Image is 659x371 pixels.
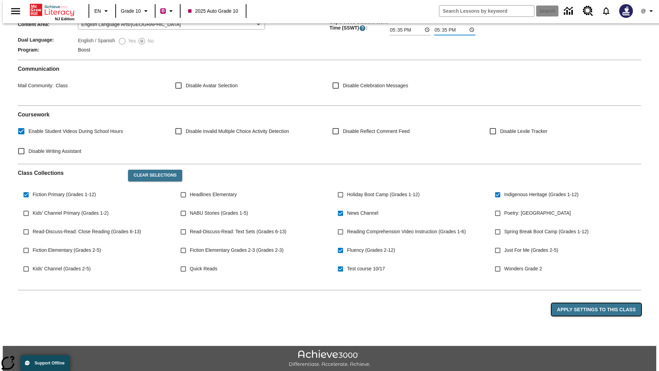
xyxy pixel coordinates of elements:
[126,37,136,45] span: Yes
[500,128,547,135] span: Disable Lexile Tracker
[579,2,597,20] a: Resource Center, Will open in new tab
[35,361,65,366] span: Support Offline
[158,5,178,17] button: Boost Class color is violet red. Change class color
[190,210,248,217] span: NABU Stories (Grades 1-5)
[347,210,378,217] span: News Channel
[18,22,78,27] span: Content Area :
[18,111,641,118] h2: Course work
[161,7,165,15] span: B
[560,2,579,21] a: Data Center
[30,2,74,21] div: Home
[504,265,542,272] span: Wonders Grade 2
[33,265,91,272] span: Kids' Channel (Grades 2-5)
[619,4,633,18] img: Avatar
[504,228,589,235] span: Spring Break Boot Camp (Grades 1-12)
[289,350,370,368] img: Achieve3000 Differentiate Accelerate Achieve
[343,128,410,135] span: Disable Reflect Comment Feed
[504,191,578,198] span: Indigenous Heritage (Grades 1-12)
[347,191,420,198] span: Holiday Boot Camp (Grades 1-12)
[504,247,558,254] span: Just For Me (Grades 2-5)
[343,82,408,89] span: Disable Celebration Messages
[5,1,26,21] button: Open side menu
[504,210,571,217] span: Poetry: [GEOGRAPHIC_DATA]
[28,128,123,135] span: Enable Student Videos During School Hours
[18,83,54,88] span: Mail Community :
[146,37,154,45] span: No
[390,19,407,24] label: Start Time
[118,5,153,17] button: Grade: Grade 10, Select a grade
[78,47,90,53] span: Boost
[18,37,78,43] span: Dual Language :
[186,82,238,89] span: Disable Avatar Selection
[190,228,286,235] span: Read-Discuss-Read: Text Sets (Grades 6-13)
[190,265,217,272] span: Quick Reads
[21,355,70,371] button: Support Offline
[347,228,466,235] span: Reading Comprehension Video Instruction (Grades 1-6)
[188,8,238,15] span: 2025 Auto Grade 10
[347,284,382,291] span: Smart (Grade 3)
[434,19,450,24] label: End Time
[33,228,141,235] span: Read-Discuss-Read: Close Reading (Grades 6-13)
[33,284,94,291] span: WordStudio 2-5 (Grades 2-5)
[359,25,366,32] button: Supervised Student Work Time is the timeframe when students can take LevelSet and when lessons ar...
[18,66,641,100] div: Communication
[18,47,78,53] span: Program :
[190,247,284,254] span: Fiction Elementary Grades 2-3 (Grades 2-3)
[552,303,641,316] button: Apply Settings to this Class
[94,8,101,15] span: EN
[18,164,641,284] div: Class Collections
[186,128,289,135] span: Disable Invalid Multiple Choice Activity Detection
[597,2,615,20] a: Notifications
[33,210,108,217] span: Kids' Channel Primary (Grades 1-2)
[347,247,395,254] span: Fluency (Grades 2-12)
[18,1,641,54] div: Class/Program Information
[615,2,637,20] button: Select a new avatar
[329,19,390,32] span: Supervised Student Work Time (SSWT) :
[54,83,68,88] span: Class
[128,170,182,181] button: Clear Selections
[18,111,641,158] div: Coursework
[28,148,81,155] span: Disable Writing Assistant
[504,284,542,291] span: Wonders Grade 3
[347,265,385,272] span: Test course 10/17
[91,5,113,17] button: Language: EN, Select a language
[55,17,74,21] span: NJ Edition
[18,66,641,72] h2: Communication
[121,8,141,15] span: Grade 10
[78,37,115,45] label: English / Spanish
[78,19,265,30] div: English Language Arts/[GEOGRAPHIC_DATA]
[18,170,123,176] h2: Class Collections
[190,191,237,198] span: Headlines Elementary
[641,8,646,15] span: @
[30,3,74,17] a: Home
[637,5,659,17] button: Profile/Settings
[439,5,534,16] input: search field
[190,284,247,291] span: Prep Boot Camp (Grade 3)
[33,191,96,198] span: Fiction Primary (Grades 1-12)
[33,247,101,254] span: Fiction Elementary (Grades 2-5)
